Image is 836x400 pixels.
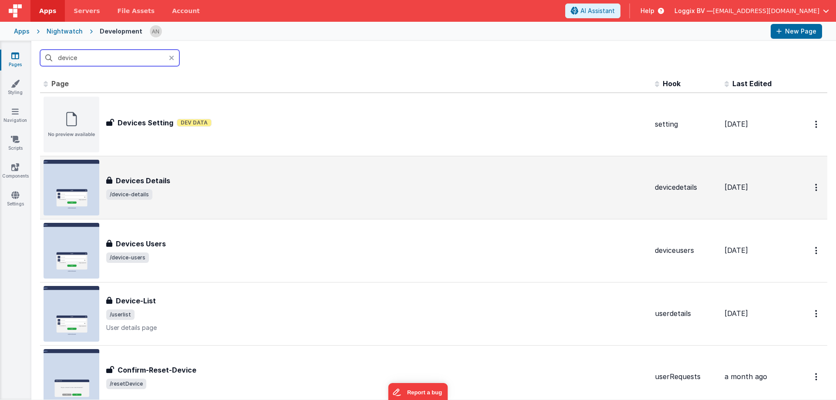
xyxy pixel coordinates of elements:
[655,119,718,129] div: setting
[771,24,822,39] button: New Page
[116,239,166,249] h3: Devices Users
[725,183,748,192] span: [DATE]
[663,79,681,88] span: Hook
[655,182,718,192] div: devicedetails
[810,305,824,323] button: Options
[725,246,748,255] span: [DATE]
[106,379,146,389] span: /resetDevice
[74,7,100,15] span: Servers
[580,7,615,15] span: AI Assistant
[106,323,648,332] p: User details page
[150,25,162,37] img: f1d78738b441ccf0e1fcb79415a71bae
[118,7,155,15] span: File Assets
[725,309,748,318] span: [DATE]
[725,120,748,128] span: [DATE]
[118,365,196,375] h3: Confirm-Reset-Device
[116,175,170,186] h3: Devices Details
[565,3,620,18] button: AI Assistant
[39,7,56,15] span: Apps
[106,309,135,320] span: /userlist
[810,178,824,196] button: Options
[674,7,829,15] button: Loggix BV — [EMAIL_ADDRESS][DOMAIN_NAME]
[674,7,713,15] span: Loggix BV —
[100,27,142,36] div: Development
[51,79,69,88] span: Page
[655,309,718,319] div: userdetails
[106,252,149,263] span: /device-users
[116,296,156,306] h3: Device-List
[810,115,824,133] button: Options
[118,118,173,128] h3: Devices Setting
[177,119,212,127] span: Dev Data
[640,7,654,15] span: Help
[106,189,152,200] span: /device-details
[732,79,772,88] span: Last Edited
[655,245,718,255] div: deviceusers
[47,27,83,36] div: Nightwatch
[725,372,767,381] span: a month ago
[655,372,718,382] div: userRequests
[810,242,824,259] button: Options
[14,27,30,36] div: Apps
[40,50,179,66] input: Search pages, id's ...
[810,368,824,386] button: Options
[713,7,819,15] span: [EMAIL_ADDRESS][DOMAIN_NAME]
